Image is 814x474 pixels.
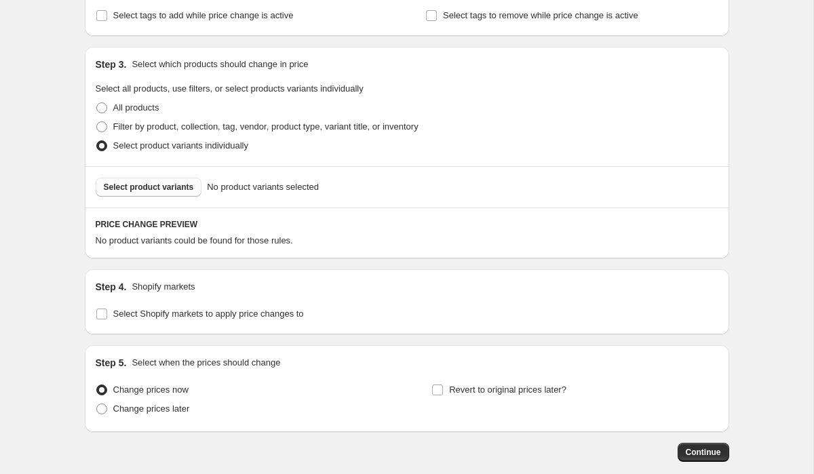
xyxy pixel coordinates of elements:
span: Select Shopify markets to apply price changes to [113,309,304,319]
span: Revert to original prices later? [449,384,566,395]
h6: PRICE CHANGE PREVIEW [96,219,718,230]
h2: Step 3. [96,58,127,71]
h2: Step 5. [96,356,127,370]
span: Select tags to add while price change is active [113,10,294,20]
button: Select product variants [96,178,202,197]
span: Change prices later [113,403,190,414]
span: Select tags to remove while price change is active [443,10,638,20]
span: Change prices now [113,384,189,395]
h2: Step 4. [96,280,127,294]
span: Select product variants [104,182,194,193]
span: Continue [686,447,721,458]
span: Select all products, use filters, or select products variants individually [96,83,364,94]
span: All products [113,102,159,113]
p: Select when the prices should change [132,356,280,370]
span: No product variants could be found for those rules. [96,235,293,245]
button: Continue [678,443,729,462]
span: Select product variants individually [113,140,248,151]
span: Filter by product, collection, tag, vendor, product type, variant title, or inventory [113,121,419,132]
p: Select which products should change in price [132,58,308,71]
span: No product variants selected [207,180,319,194]
p: Shopify markets [132,280,195,294]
